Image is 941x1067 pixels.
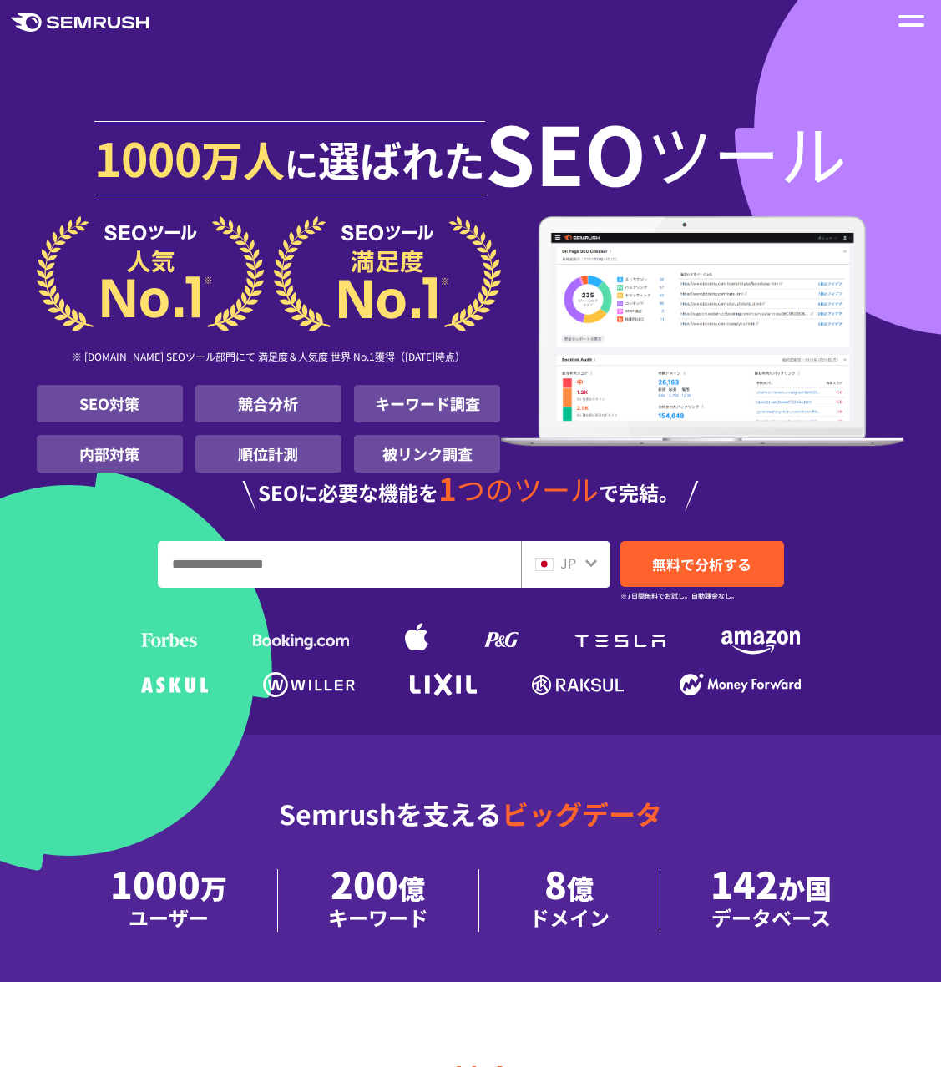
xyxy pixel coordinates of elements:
span: で完結。 [599,478,679,507]
span: か国 [778,868,832,907]
small: ※7日間無料でお試し。自動課金なし。 [620,588,738,604]
div: Semrushを支える [37,785,905,869]
span: ビッグデータ [502,794,662,832]
span: SEO [485,119,646,185]
input: URL、キーワードを入力してください [159,542,520,587]
li: 内部対策 [37,435,183,473]
div: キーワード [328,903,428,932]
div: ドメイン [529,903,610,932]
span: 1000 [94,124,201,190]
li: 競合分析 [195,385,341,422]
li: 1000 [60,869,278,932]
div: ※ [DOMAIN_NAME] SEOツール部門にて 満足度＆人気度 世界 No.1獲得（[DATE]時点） [37,331,501,385]
span: JP [560,553,576,573]
li: 200 [278,869,479,932]
span: に [285,139,318,187]
span: 万人 [201,129,285,189]
span: 無料で分析する [652,554,751,574]
span: 選ばれた [318,129,485,189]
div: ユーザー [110,903,227,932]
div: SEOに必要な機能を [37,473,905,511]
span: 億 [567,868,594,907]
span: 億 [398,868,425,907]
span: 1 [438,465,457,510]
span: ツール [646,119,847,185]
li: 142 [660,869,882,932]
div: データベース [711,903,832,932]
li: 順位計測 [195,435,341,473]
li: SEO対策 [37,385,183,422]
a: 無料で分析する [620,541,784,587]
span: つのツール [457,468,599,509]
li: 被リンク調査 [354,435,500,473]
li: 8 [479,869,660,932]
li: キーワード調査 [354,385,500,422]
